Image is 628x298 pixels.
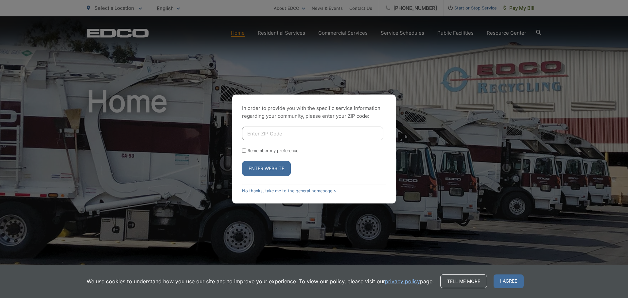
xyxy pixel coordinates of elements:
[87,277,434,285] p: We use cookies to understand how you use our site and to improve your experience. To view our pol...
[242,188,336,193] a: No thanks, take me to the general homepage >
[440,274,487,288] a: Tell me more
[385,277,420,285] a: privacy policy
[242,161,291,176] button: Enter Website
[248,148,298,153] label: Remember my preference
[242,127,383,140] input: Enter ZIP Code
[494,274,524,288] span: I agree
[242,104,386,120] p: In order to provide you with the specific service information regarding your community, please en...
